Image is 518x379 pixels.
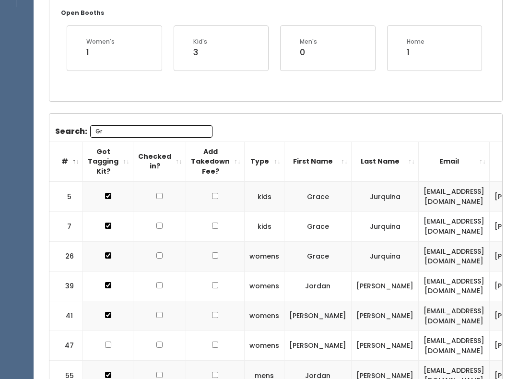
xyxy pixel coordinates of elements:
[133,142,186,181] th: Checked in?: activate to sort column ascending
[300,46,317,59] div: 0
[245,181,284,212] td: kids
[49,331,83,361] td: 47
[284,241,352,271] td: Grace
[49,142,83,181] th: #: activate to sort column descending
[419,142,490,181] th: Email: activate to sort column ascending
[193,46,207,59] div: 3
[419,301,490,331] td: [EMAIL_ADDRESS][DOMAIN_NAME]
[419,181,490,212] td: [EMAIL_ADDRESS][DOMAIN_NAME]
[193,37,207,46] div: Kid's
[86,46,115,59] div: 1
[245,271,284,301] td: womens
[419,331,490,361] td: [EMAIL_ADDRESS][DOMAIN_NAME]
[186,142,245,181] th: Add Takedown Fee?: activate to sort column ascending
[55,125,212,138] label: Search:
[49,181,83,212] td: 5
[49,212,83,241] td: 7
[352,241,419,271] td: Jurquina
[49,241,83,271] td: 26
[352,181,419,212] td: Jurquina
[419,271,490,301] td: [EMAIL_ADDRESS][DOMAIN_NAME]
[419,212,490,241] td: [EMAIL_ADDRESS][DOMAIN_NAME]
[245,241,284,271] td: womens
[284,142,352,181] th: First Name: activate to sort column ascending
[284,181,352,212] td: Grace
[49,271,83,301] td: 39
[245,331,284,361] td: womens
[407,46,424,59] div: 1
[284,271,352,301] td: Jordan
[245,301,284,331] td: womens
[245,212,284,241] td: kids
[352,142,419,181] th: Last Name: activate to sort column ascending
[284,212,352,241] td: Grace
[419,241,490,271] td: [EMAIL_ADDRESS][DOMAIN_NAME]
[61,9,104,17] small: Open Booths
[284,331,352,361] td: [PERSON_NAME]
[352,212,419,241] td: Jurquina
[352,331,419,361] td: [PERSON_NAME]
[83,142,133,181] th: Got Tagging Kit?: activate to sort column ascending
[86,37,115,46] div: Women's
[245,142,284,181] th: Type: activate to sort column ascending
[90,125,212,138] input: Search:
[49,301,83,331] td: 41
[300,37,317,46] div: Men's
[352,301,419,331] td: [PERSON_NAME]
[407,37,424,46] div: Home
[284,301,352,331] td: [PERSON_NAME]
[352,271,419,301] td: [PERSON_NAME]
